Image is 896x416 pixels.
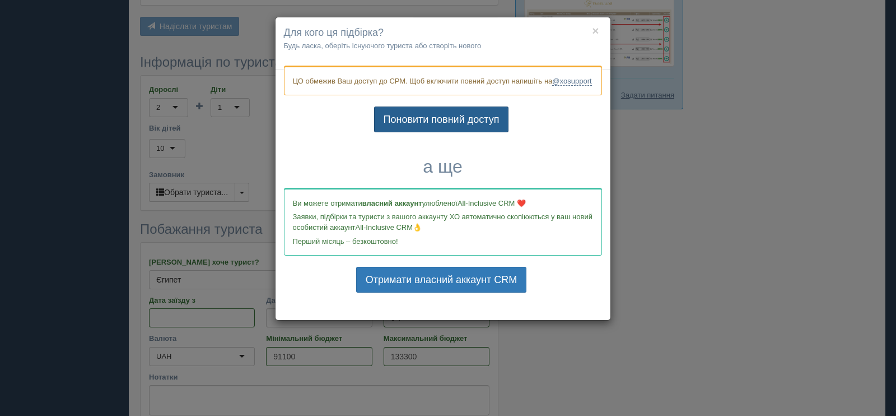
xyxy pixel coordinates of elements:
[284,66,602,95] div: ЦО обмежив Ваш доступ до СРМ. Щоб включити повний доступ напишіть на
[284,26,602,40] h4: Для кого ця підбірка?
[284,40,602,51] p: Будь ласка, оберіть існуючого туриста або створіть нового
[356,267,526,293] a: Отримати власний аккаунт CRM
[458,199,526,207] span: All-Inclusive CRM ❤️
[356,223,422,232] span: All-Inclusive CRM👌
[293,236,593,247] p: Перший місяць – безкоштовно!
[284,157,602,177] h3: а ще
[374,107,509,132] a: Поновити повний доступ
[293,198,593,209] p: Ви можете отримати улюбленої
[592,25,599,36] button: ×
[552,77,591,86] a: @xosupport
[362,199,422,207] b: власний аккаунт
[293,211,593,233] p: Заявки, підбірки та туристи з вашого аккаунту ХО автоматично скопіюються у ваш новий особистий ак...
